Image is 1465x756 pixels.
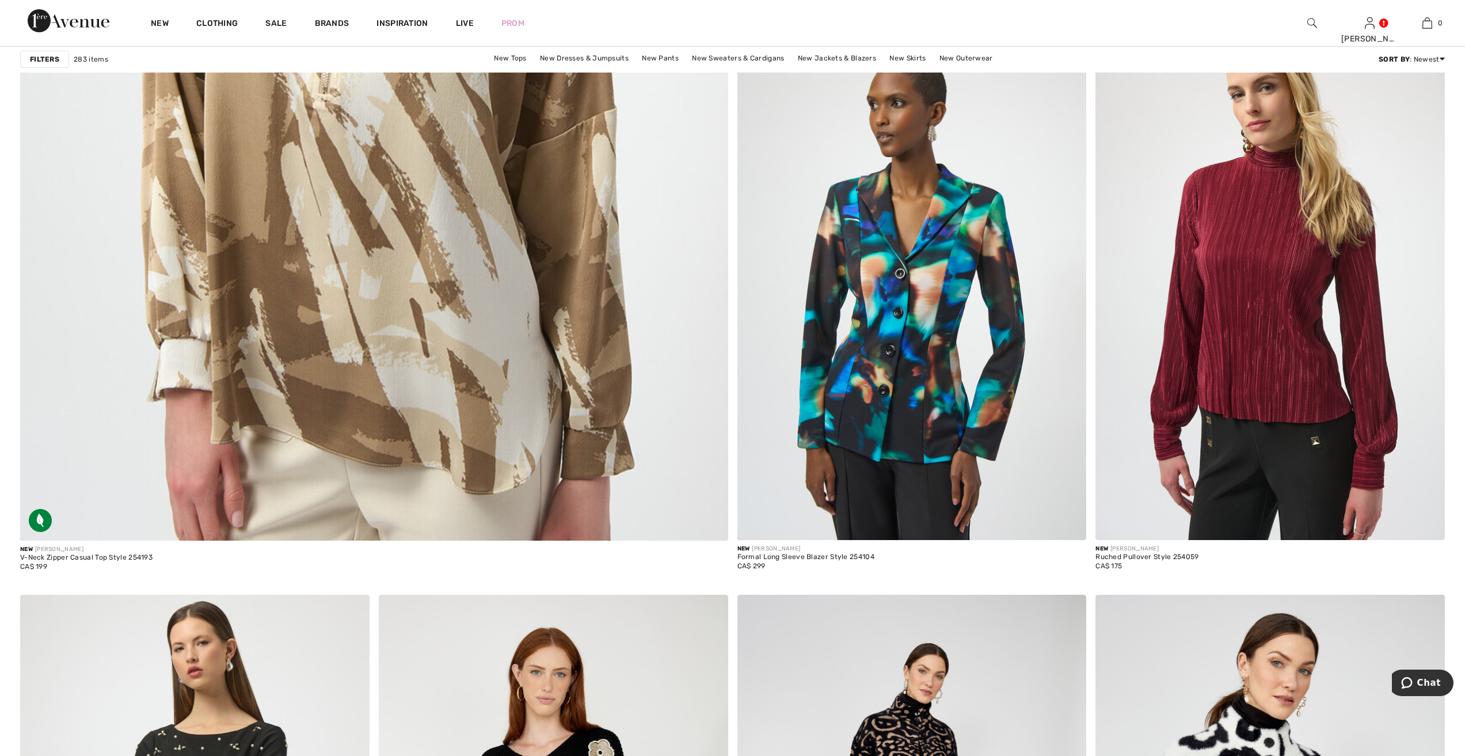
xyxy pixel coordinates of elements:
a: Prom [501,17,524,29]
a: New Skirts [884,51,931,66]
div: Ruched Pullover Style 254059 [1095,553,1198,561]
a: New Outerwear [934,51,999,66]
img: Ruched Pullover Style 254059. Burgundy [1095,16,1445,540]
span: New [1095,545,1108,552]
img: 1ère Avenue [28,9,109,32]
div: : Newest [1379,54,1445,64]
span: CA$ 299 [737,562,766,570]
span: Inspiration [376,18,428,31]
div: [PERSON_NAME] [20,545,153,554]
a: New [151,18,169,31]
span: CA$ 175 [1095,562,1122,570]
a: New Sweaters & Cardigans [686,51,790,66]
span: CA$ 199 [20,563,47,571]
span: New [737,545,750,552]
img: search the website [1307,16,1317,30]
img: My Bag [1422,16,1432,30]
strong: Sort By [1379,55,1410,63]
a: Clothing [196,18,238,31]
a: New Pants [636,51,684,66]
a: New Jackets & Blazers [792,51,882,66]
strong: Filters [30,54,59,64]
a: Live [456,17,474,29]
a: 0 [1399,16,1455,30]
a: Sale [265,18,287,31]
iframe: Opens a widget where you can chat to one of our agents [1392,670,1453,698]
img: My Info [1365,16,1375,30]
img: Formal Long Sleeve Blazer Style 254104. Black/Multi [737,16,1087,540]
a: Sign In [1365,17,1375,28]
a: New Dresses & Jumpsuits [534,51,634,66]
div: V-Neck Zipper Casual Top Style 254193 [20,554,153,562]
div: [PERSON_NAME] [1341,33,1398,45]
span: 0 [1438,18,1443,28]
div: [PERSON_NAME] [1095,545,1198,553]
a: New Tops [488,51,532,66]
div: Formal Long Sleeve Blazer Style 254104 [737,553,874,561]
a: Brands [315,18,349,31]
img: Sustainable Fabric [29,509,52,532]
div: [PERSON_NAME] [737,545,874,553]
span: 283 items [74,54,108,64]
span: New [20,546,33,553]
